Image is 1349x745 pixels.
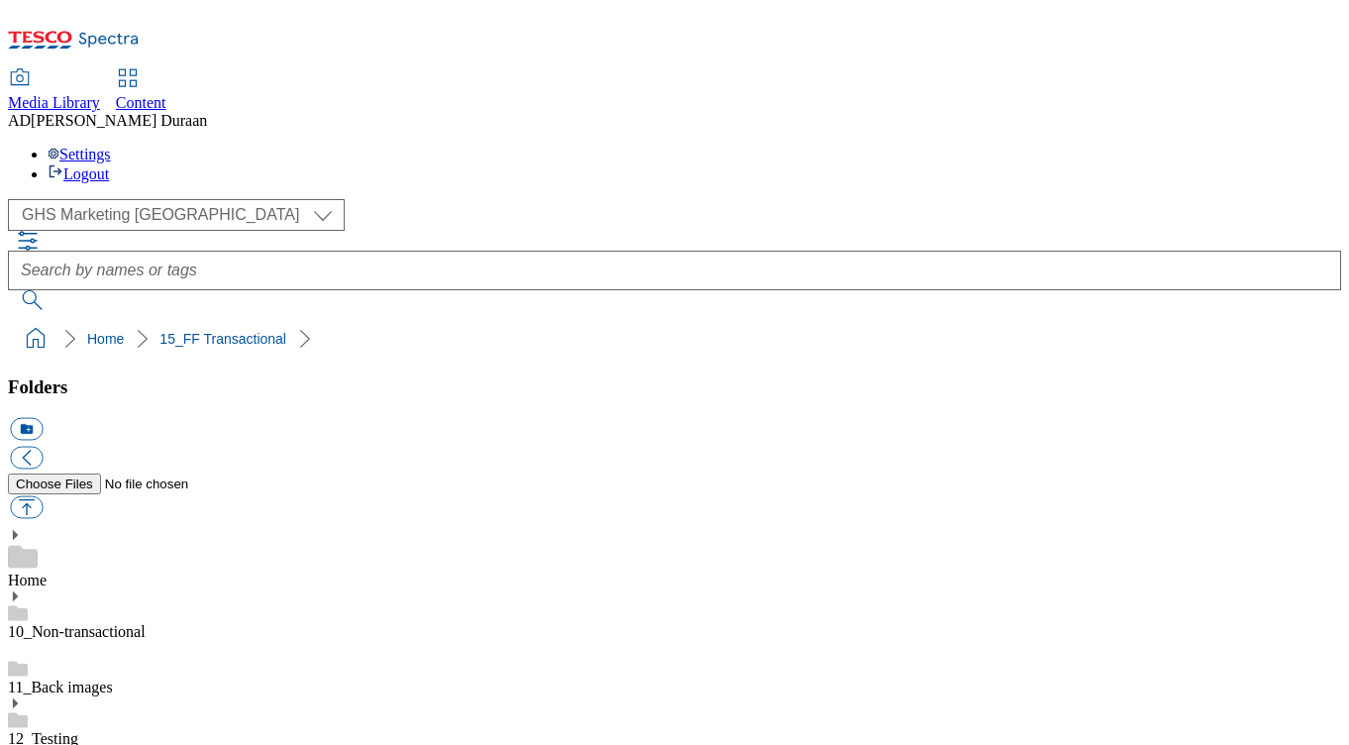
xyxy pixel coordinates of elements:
span: Content [116,94,166,111]
a: Media Library [8,70,100,112]
a: home [20,323,52,355]
a: Home [8,572,47,588]
a: Settings [48,146,111,162]
span: [PERSON_NAME] Duraan [31,112,207,129]
a: Home [87,331,124,347]
a: 15_FF Transactional [159,331,286,347]
a: Logout [48,165,109,182]
input: Search by names or tags [8,251,1341,290]
nav: breadcrumb [8,320,1341,358]
span: Media Library [8,94,100,111]
a: 11_Back images [8,679,113,695]
a: Content [116,70,166,112]
a: 10_Non-transactional [8,623,146,640]
h3: Folders [8,376,1341,398]
span: AD [8,112,31,129]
